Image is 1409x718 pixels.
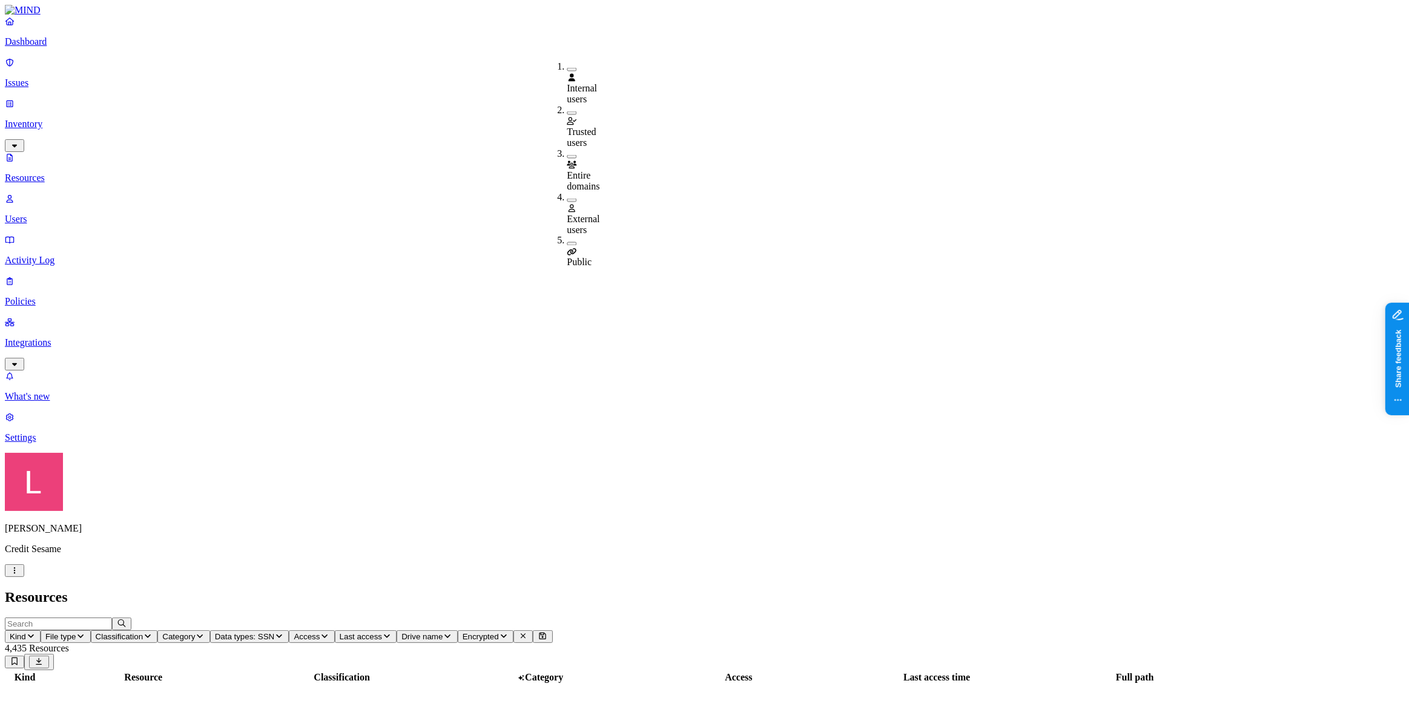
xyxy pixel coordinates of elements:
span: Trusted users [567,127,596,148]
div: Access [641,672,836,683]
span: Category [162,632,195,641]
div: Kind [7,672,43,683]
a: Integrations [5,317,1404,369]
span: Entire domains [567,170,599,191]
span: Data types: SSN [215,632,275,641]
span: 4,435 Resources [5,643,69,653]
div: Classification [244,672,440,683]
a: Activity Log [5,234,1404,266]
p: Policies [5,296,1404,307]
a: Policies [5,275,1404,307]
span: Access [294,632,320,641]
span: File type [45,632,76,641]
p: Credit Sesame [5,544,1404,555]
span: Encrypted [463,632,499,641]
p: Integrations [5,337,1404,348]
span: Last access [340,632,382,641]
p: Users [5,214,1404,225]
span: Public [567,257,592,268]
a: Settings [5,412,1404,443]
div: Last access time [839,672,1035,683]
h2: Resources [5,589,1404,605]
p: Activity Log [5,255,1404,266]
div: Resource [45,672,242,683]
img: MIND [5,5,41,16]
div: Full path [1037,672,1233,683]
p: Settings [5,432,1404,443]
a: Dashboard [5,16,1404,47]
p: Resources [5,173,1404,183]
span: Category [525,672,563,682]
a: Resources [5,152,1404,183]
img: Landen Brown [5,453,63,511]
p: Issues [5,77,1404,88]
p: Inventory [5,119,1404,130]
a: Inventory [5,98,1404,150]
span: Classification [96,632,144,641]
span: Internal users [567,83,597,104]
input: Search [5,618,112,630]
a: What's new [5,371,1404,402]
span: External users [567,214,599,235]
p: Dashboard [5,36,1404,47]
p: [PERSON_NAME] [5,523,1404,534]
a: Users [5,193,1404,225]
span: Kind [10,632,26,641]
span: Drive name [401,632,443,641]
p: What's new [5,391,1404,402]
a: MIND [5,5,1404,16]
a: Issues [5,57,1404,88]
